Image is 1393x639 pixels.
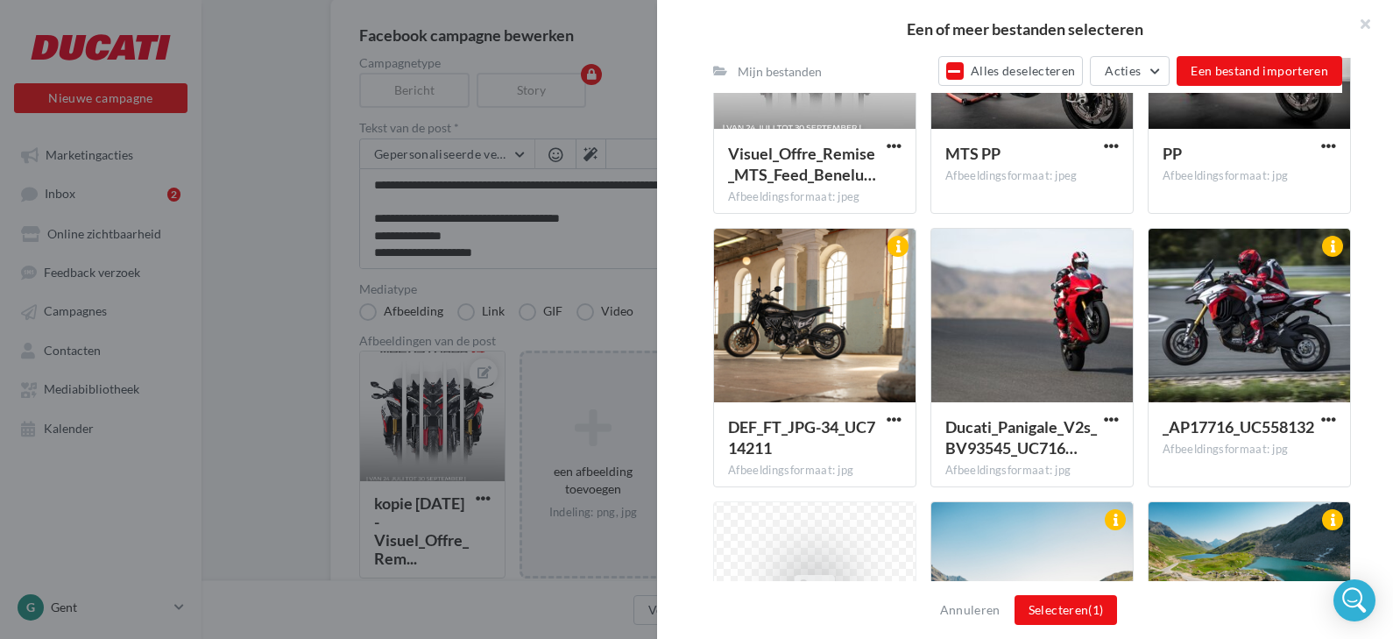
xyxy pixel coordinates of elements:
button: Acties [1090,56,1170,86]
div: Open Intercom Messenger [1333,579,1375,621]
div: Afbeeldingsformaat: jpg [1163,442,1336,458]
div: Mijn bestanden [738,63,822,81]
span: Een bestand importeren [1191,63,1328,78]
button: Alles deselecteren [938,56,1084,86]
h2: Een of meer bestanden selecteren [685,21,1365,37]
span: Visuel_Offre_Remise_MTS_Feed_Benelux NL [728,144,876,184]
div: Afbeeldingsformaat: jpg [945,463,1119,479]
button: Annuleren [933,600,1008,621]
span: _AP17716_UC558132 [1163,417,1314,437]
span: (1) [1088,602,1103,617]
button: Selecteren(1) [1015,595,1118,625]
div: Afbeeldingsformaat: jpeg [945,168,1119,184]
span: DEF_FT_JPG-34_UC714211 [728,417,875,458]
span: Acties [1105,63,1141,78]
span: MTS PP [945,144,1001,163]
div: Afbeeldingsformaat: jpg [728,463,902,479]
div: Afbeeldingsformaat: jpg [1163,168,1336,184]
span: Ducati_Panigale_V2s_BV93545_UC716272_low [945,417,1097,458]
span: PP [1163,144,1182,163]
button: Een bestand importeren [1177,56,1342,86]
div: Afbeeldingsformaat: jpeg [728,189,902,205]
